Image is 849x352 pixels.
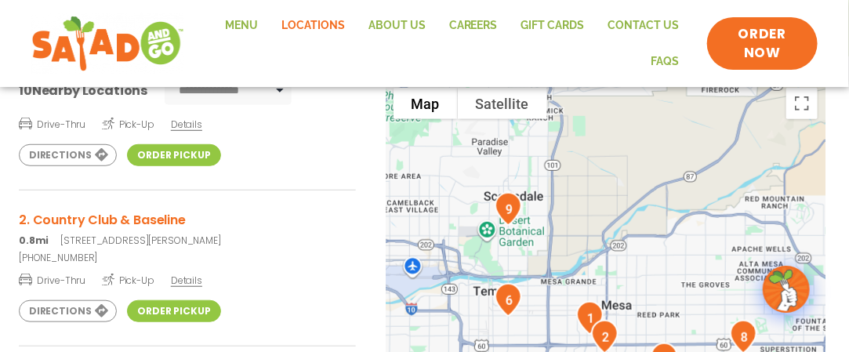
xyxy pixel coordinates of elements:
a: FAQs [640,44,691,80]
strong: 0.8mi [19,234,49,247]
a: Careers [437,8,510,44]
img: wpChatIcon [764,267,808,311]
a: Directions [19,144,117,166]
nav: Menu [200,8,691,79]
a: Drive-Thru Pick-Up Details [19,268,356,288]
a: Menu [213,8,270,44]
span: Drive-Thru [19,116,85,132]
a: [PHONE_NUMBER] [19,251,356,265]
a: 2. Country Club & Baseline 0.8mi[STREET_ADDRESS][PERSON_NAME] [19,210,356,248]
span: Details [171,118,202,131]
a: ORDER NOW [707,17,818,71]
h3: 2. Country Club & Baseline [19,210,356,230]
a: Locations [270,8,357,44]
div: Nearby Locations [19,81,147,100]
button: Show satellite imagery [458,88,547,119]
a: GIFT CARDS [510,8,597,44]
a: Contact Us [597,8,691,44]
span: ORDER NOW [723,25,802,63]
span: Drive-Thru [19,272,85,288]
div: 6 [488,277,528,323]
button: Toggle fullscreen view [786,88,818,119]
span: 10 [19,82,32,100]
a: Drive-Thru Pick-Up Details [19,112,356,132]
span: Pick-Up [102,272,154,288]
button: Show street map [394,88,458,119]
a: Order Pickup [127,144,220,166]
span: Pick-Up [102,116,154,132]
a: Order Pickup [127,300,220,322]
img: new-SAG-logo-768×292 [31,13,184,75]
span: Details [171,274,202,287]
a: About Us [357,8,437,44]
a: Directions [19,300,117,322]
p: [STREET_ADDRESS][PERSON_NAME] [19,234,356,248]
div: 1 [570,295,610,341]
div: 9 [488,186,528,232]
